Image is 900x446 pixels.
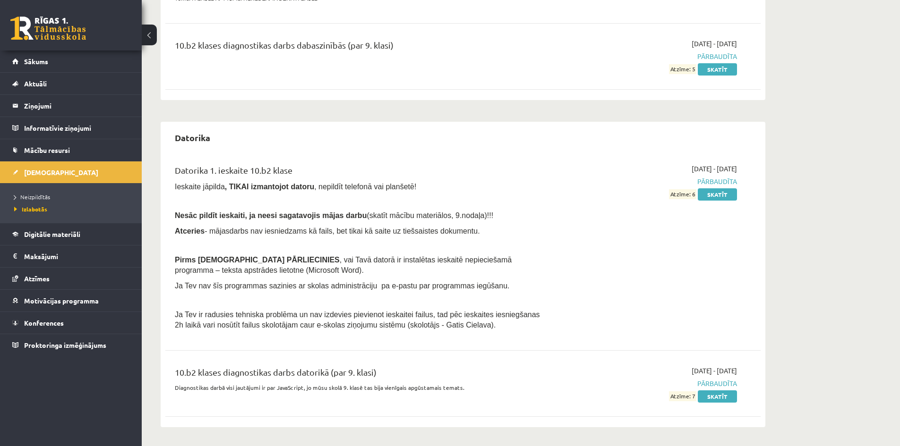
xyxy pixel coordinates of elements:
[12,117,130,139] a: Informatīvie ziņojumi
[698,390,737,403] a: Skatīt
[12,95,130,117] a: Ziņojumi
[175,183,416,191] span: Ieskaite jāpilda , nepildīt telefonā vai planšetē!
[12,50,130,72] a: Sākums
[165,126,220,149] h2: Datorika
[24,341,106,349] span: Proktoringa izmēģinājums
[12,290,130,311] a: Motivācijas programma
[12,268,130,289] a: Atzīmes
[175,211,367,219] span: Nesāc pildīt ieskaiti, ja neesi sagatavojis mājas darbu
[367,211,493,219] span: (skatīt mācību materiālos, 9.nodaļa)!!!
[24,117,130,139] legend: Informatīvie ziņojumi
[669,189,696,199] span: Atzīme: 6
[175,256,512,274] span: , vai Tavā datorā ir instalētas ieskaitē nepieciešamā programma – teksta apstrādes lietotne (Micr...
[175,383,545,392] p: Diagnostikas darbā visi jautājumi ir par JavaScript, jo mūsu skolā 9. klasē tas bija vienīgais ap...
[692,39,737,49] span: [DATE] - [DATE]
[559,177,737,186] span: Pārbaudīta
[669,391,696,401] span: Atzīme: 7
[24,274,50,283] span: Atzīmes
[225,183,314,191] b: , TIKAI izmantojot datoru
[12,245,130,267] a: Maksājumi
[14,205,47,213] span: Izlabotās
[24,230,80,238] span: Digitālie materiāli
[175,227,480,235] span: - mājasdarbs nav iesniedzams kā fails, bet tikai kā saite uz tiešsaistes dokumentu.
[669,64,696,74] span: Atzīme: 5
[12,161,130,183] a: [DEMOGRAPHIC_DATA]
[12,334,130,356] a: Proktoringa izmēģinājums
[175,282,509,290] span: Ja Tev nav šīs programmas sazinies ar skolas administrāciju pa e-pastu par programmas iegūšanu.
[10,17,86,40] a: Rīgas 1. Tālmācības vidusskola
[24,245,130,267] legend: Maksājumi
[24,57,48,66] span: Sākums
[692,366,737,376] span: [DATE] - [DATE]
[175,39,545,56] div: 10.b2 klases diagnostikas darbs dabaszinībās (par 9. klasi)
[175,164,545,181] div: Datorika 1. ieskaite 10.b2 klase
[175,227,205,235] b: Atceries
[24,146,70,154] span: Mācību resursi
[175,256,340,264] span: Pirms [DEMOGRAPHIC_DATA] PĀRLIECINIES
[692,164,737,174] span: [DATE] - [DATE]
[24,296,99,305] span: Motivācijas programma
[24,95,130,117] legend: Ziņojumi
[12,73,130,94] a: Aktuāli
[14,205,132,213] a: Izlabotās
[14,193,50,201] span: Neizpildītās
[175,311,540,329] span: Ja Tev ir radusies tehniska problēma un nav izdevies pievienot ieskaitei failus, tad pēc ieskaite...
[559,51,737,61] span: Pārbaudīta
[698,63,737,76] a: Skatīt
[24,79,47,88] span: Aktuāli
[698,188,737,201] a: Skatīt
[24,319,64,327] span: Konferences
[12,139,130,161] a: Mācību resursi
[12,312,130,334] a: Konferences
[175,366,545,383] div: 10.b2 klases diagnostikas darbs datorikā (par 9. klasi)
[559,379,737,388] span: Pārbaudīta
[14,193,132,201] a: Neizpildītās
[24,168,98,177] span: [DEMOGRAPHIC_DATA]
[12,223,130,245] a: Digitālie materiāli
